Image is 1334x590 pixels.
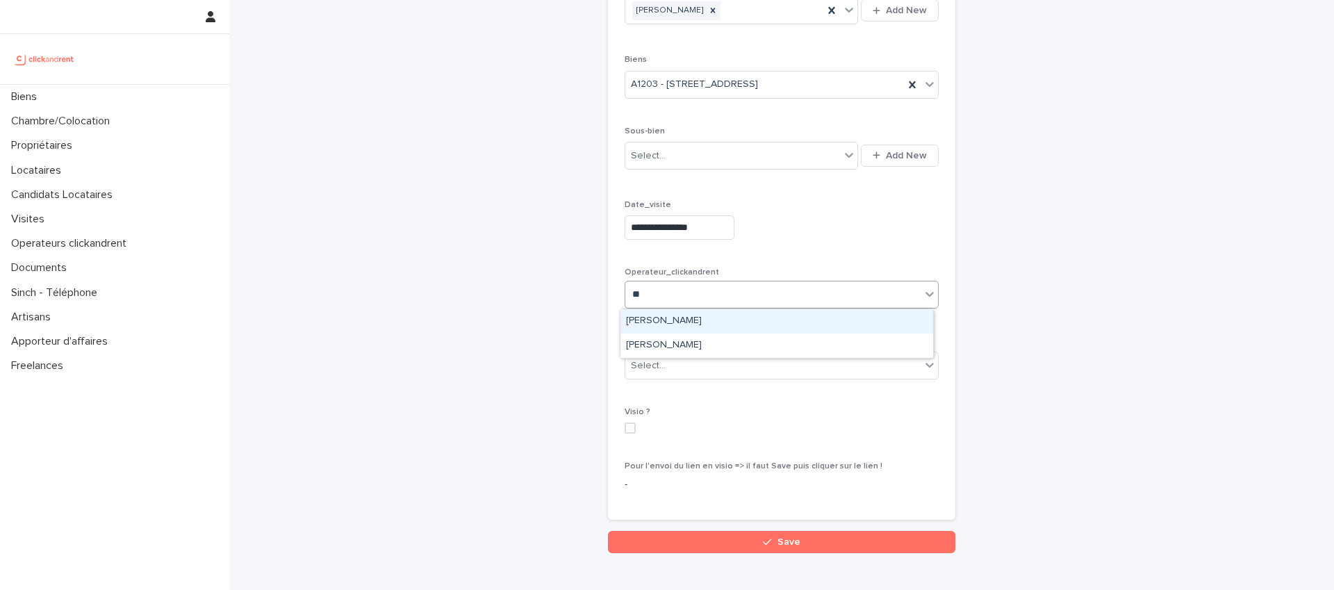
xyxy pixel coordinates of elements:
span: Biens [625,56,647,64]
p: Operateurs clickandrent [6,237,138,250]
p: Locataires [6,164,72,177]
div: Select... [631,149,666,163]
p: Biens [6,90,48,104]
p: Documents [6,261,78,274]
div: Cédric Fangamar [620,309,933,334]
p: Apporteur d'affaires [6,335,119,348]
p: Sinch - Téléphone [6,286,108,300]
span: Add New [886,151,927,161]
div: [PERSON_NAME] [632,1,705,20]
span: Add New [886,6,927,15]
p: Visites [6,213,56,226]
span: A1203 - [STREET_ADDRESS] [631,77,758,92]
span: Pour l'envoi du lien en visio => il faut Save puis cliquer sur le lien ! [625,462,882,470]
span: Sous-bien [625,127,665,136]
p: Freelances [6,359,74,372]
p: Candidats Locataires [6,188,124,202]
p: Artisans [6,311,62,324]
span: Date_visite [625,201,671,209]
span: Visio ? [625,408,650,416]
span: Save [777,537,800,547]
div: Select... [631,359,666,373]
div: Fabrice Moise [620,334,933,358]
button: Add New [861,145,939,167]
button: Save [608,531,955,553]
span: Operateur_clickandrent [625,268,719,277]
img: UCB0brd3T0yccxBKYDjQ [11,45,79,73]
p: - [625,477,939,492]
p: Propriétaires [6,139,83,152]
p: Chambre/Colocation [6,115,121,128]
